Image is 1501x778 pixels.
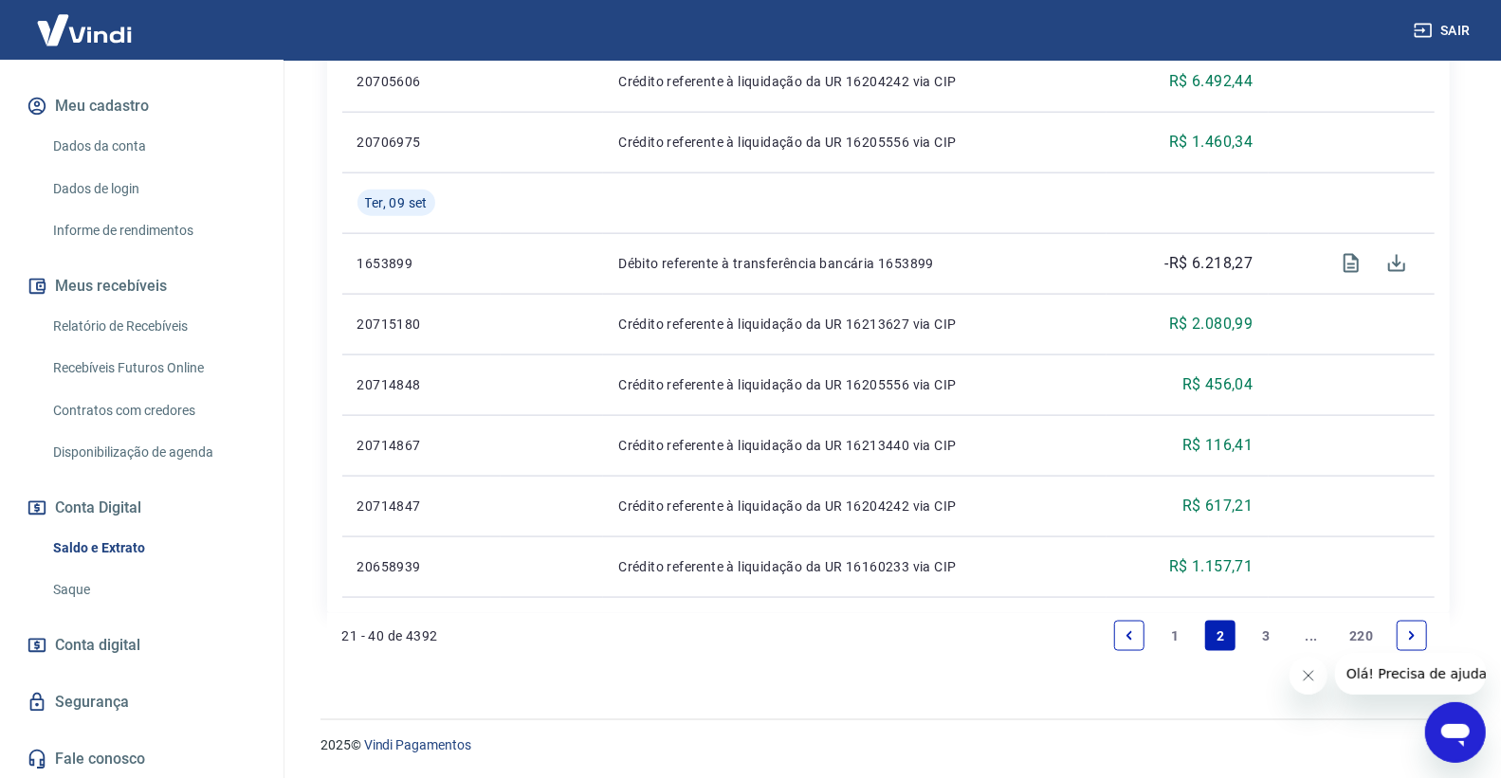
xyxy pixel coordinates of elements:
p: Débito referente à transferência bancária 1653899 [618,254,1091,273]
iframe: Mensagem da empresa [1335,653,1486,695]
p: 2025 © [320,735,1455,755]
a: Jump forward [1296,621,1327,651]
button: Sair [1410,13,1478,48]
iframe: Botão para abrir a janela de mensagens [1425,702,1486,763]
p: Crédito referente à liquidação da UR 16205556 via CIP [618,375,1091,394]
p: 1653899 [357,254,485,273]
p: 20715180 [357,315,485,334]
p: 20714847 [357,497,485,516]
a: Page 3 [1251,621,1281,651]
p: R$ 116,41 [1182,434,1254,457]
p: R$ 1.157,71 [1169,555,1253,578]
button: Meus recebíveis [23,265,261,307]
p: Crédito referente à liquidação da UR 16213627 via CIP [618,315,1091,334]
a: Vindi Pagamentos [364,737,471,752]
p: -R$ 6.218,27 [1165,252,1254,275]
p: Crédito referente à liquidação da UR 16213440 via CIP [618,436,1091,455]
span: Ter, 09 set [365,193,428,212]
a: Dados de login [46,170,261,208]
a: Contratos com credores [46,391,261,430]
p: R$ 1.460,34 [1169,131,1253,154]
p: R$ 2.080,99 [1169,313,1253,335]
button: Conta Digital [23,487,261,529]
a: Dados da conta [46,127,261,166]
p: 20706975 [357,133,485,152]
p: Crédito referente à liquidação da UR 16205556 via CIP [618,133,1091,152]
a: Page 1 [1160,621,1190,651]
a: Saldo e Extrato [46,529,261,568]
a: Recebíveis Futuros Online [46,349,261,388]
ul: Pagination [1107,613,1434,659]
span: Download [1374,241,1419,286]
button: Meu cadastro [23,85,261,127]
p: 20714867 [357,436,485,455]
a: Disponibilização de agenda [46,433,261,472]
iframe: Fechar mensagem [1290,657,1327,695]
a: Previous page [1114,621,1144,651]
a: Relatório de Recebíveis [46,307,261,346]
p: 20705606 [357,72,485,91]
a: Informe de rendimentos [46,211,261,250]
a: Conta digital [23,624,261,666]
p: 21 - 40 de 4392 [342,626,438,645]
img: Vindi [23,1,146,59]
p: R$ 456,04 [1182,373,1254,396]
p: R$ 6.492,44 [1169,70,1253,93]
a: Saque [46,570,261,609]
span: Olá! Precisa de ajuda? [11,13,159,28]
p: Crédito referente à liquidação da UR 16204242 via CIP [618,497,1091,516]
p: 20714848 [357,375,485,394]
a: Page 2 is your current page [1205,621,1236,651]
a: Segurança [23,681,261,723]
p: Crédito referente à liquidação da UR 16204242 via CIP [618,72,1091,91]
a: Page 220 [1342,621,1381,651]
p: Crédito referente à liquidação da UR 16160233 via CIP [618,557,1091,576]
p: 20658939 [357,557,485,576]
p: R$ 617,21 [1182,495,1254,517]
span: Visualizar [1328,241,1374,286]
a: Next page [1397,621,1427,651]
span: Conta digital [55,632,140,659]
